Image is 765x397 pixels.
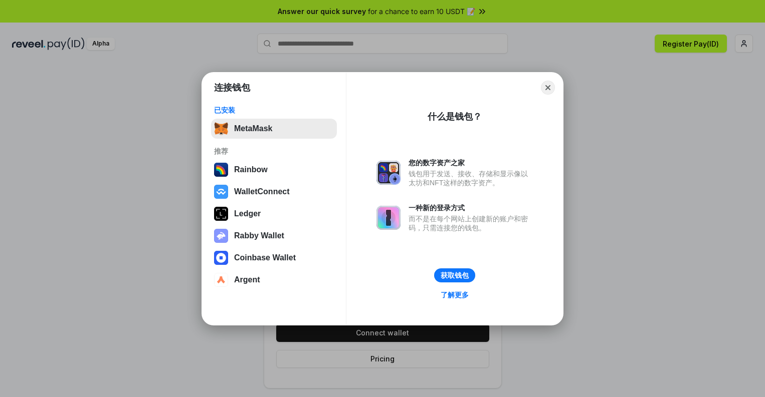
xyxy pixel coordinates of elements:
button: Rabby Wallet [211,226,337,246]
button: Ledger [211,204,337,224]
img: svg+xml,%3Csvg%20xmlns%3D%22http%3A%2F%2Fwww.w3.org%2F2000%2Fsvg%22%20fill%3D%22none%22%20viewBox... [376,206,401,230]
div: Rainbow [234,165,268,174]
button: Close [541,81,555,95]
div: 获取钱包 [441,271,469,280]
img: svg+xml,%3Csvg%20xmlns%3D%22http%3A%2F%2Fwww.w3.org%2F2000%2Fsvg%22%20fill%3D%22none%22%20viewBox... [214,229,228,243]
button: Rainbow [211,160,337,180]
button: 获取钱包 [434,268,475,282]
div: WalletConnect [234,187,290,196]
div: Ledger [234,209,261,218]
img: svg+xml,%3Csvg%20xmlns%3D%22http%3A%2F%2Fwww.w3.org%2F2000%2Fsvg%22%20fill%3D%22none%22%20viewBox... [376,161,401,185]
div: 什么是钱包？ [428,111,482,123]
a: 了解更多 [435,288,475,301]
div: 了解更多 [441,290,469,299]
button: Coinbase Wallet [211,248,337,268]
div: 而不是在每个网站上创建新的账户和密码，只需连接您的钱包。 [409,214,533,232]
div: Argent [234,275,260,284]
img: svg+xml,%3Csvg%20width%3D%2228%22%20height%3D%2228%22%20viewBox%3D%220%200%2028%2028%22%20fill%3D... [214,273,228,287]
div: 钱包用于发送、接收、存储和显示像以太坊和NFT这样的数字资产。 [409,169,533,187]
h1: 连接钱包 [214,82,250,94]
div: 推荐 [214,147,334,156]
img: svg+xml,%3Csvg%20width%3D%2228%22%20height%3D%2228%22%20viewBox%3D%220%200%2028%2028%22%20fill%3D... [214,185,228,199]
img: svg+xml,%3Csvg%20width%3D%2228%22%20height%3D%2228%22%20viewBox%3D%220%200%2028%2028%22%20fill%3D... [214,251,228,265]
div: Rabby Wallet [234,231,284,240]
button: WalletConnect [211,182,337,202]
button: MetaMask [211,119,337,139]
button: Argent [211,270,337,290]
img: svg+xml,%3Csvg%20xmlns%3D%22http%3A%2F%2Fwww.w3.org%2F2000%2Fsvg%22%20width%3D%2228%22%20height%3... [214,207,228,221]
div: Coinbase Wallet [234,253,296,262]
div: MetaMask [234,124,272,133]
div: 您的数字资产之家 [409,158,533,167]
div: 已安装 [214,106,334,115]
div: 一种新的登录方式 [409,203,533,212]
img: svg+xml,%3Csvg%20fill%3D%22none%22%20height%3D%2233%22%20viewBox%3D%220%200%2035%2033%22%20width%... [214,122,228,136]
img: svg+xml,%3Csvg%20width%3D%22120%22%20height%3D%22120%22%20viewBox%3D%220%200%20120%20120%22%20fil... [214,163,228,177]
